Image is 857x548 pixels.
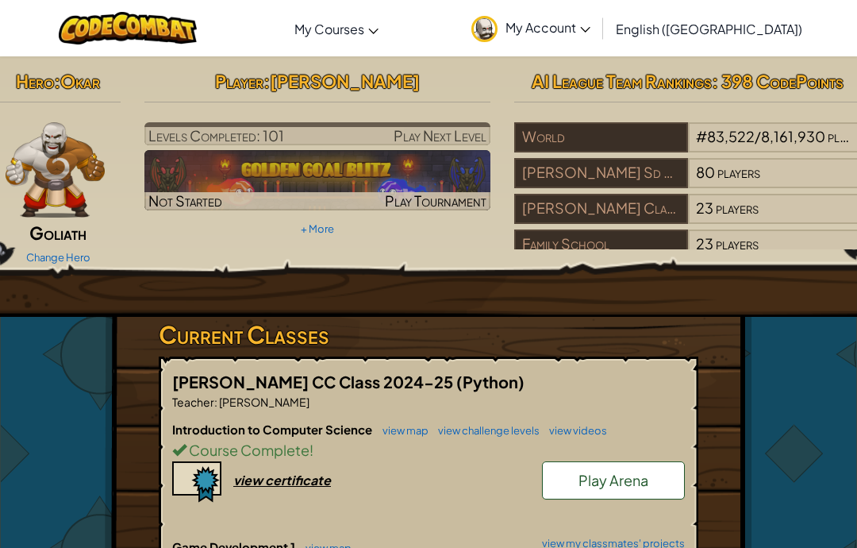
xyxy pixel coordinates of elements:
[144,150,491,210] img: Golden Goal
[294,21,364,37] span: My Courses
[309,441,313,459] span: !
[172,422,375,437] span: Introduction to Computer Science
[214,395,217,409] span: :
[385,191,486,210] span: Play Tournament
[463,3,598,53] a: My Account
[696,199,713,217] span: 23
[456,372,525,392] span: (Python)
[717,163,760,181] span: players
[186,441,309,459] span: Course Complete
[172,395,214,409] span: Teacher
[148,191,222,210] span: Not Started
[696,127,707,145] span: #
[696,234,713,253] span: 23
[29,222,86,244] span: Goliath
[541,424,607,437] a: view videos
[375,424,428,437] a: view map
[54,70,60,92] span: :
[716,234,759,253] span: players
[616,21,802,37] span: English ([GEOGRAPHIC_DATA])
[712,70,844,92] span: : 398 CodePoints
[394,126,486,145] span: Play Next Level
[159,317,698,353] h3: Current Classes
[144,122,491,145] a: Play Next Level
[514,122,687,152] div: World
[148,126,284,145] span: Levels Completed: 101
[286,7,386,50] a: My Courses
[301,222,334,235] a: + More
[60,70,100,92] span: Okar
[26,251,90,264] a: Change Hero
[578,471,648,489] span: Play Arena
[608,7,810,50] a: English ([GEOGRAPHIC_DATA])
[233,472,331,488] div: view certificate
[270,70,420,92] span: [PERSON_NAME]
[430,424,540,437] a: view challenge levels
[215,70,263,92] span: Player
[514,230,687,260] div: Family School
[217,395,309,409] span: [PERSON_NAME]
[144,150,491,210] a: Not StartedPlay Tournament
[263,70,270,92] span: :
[172,372,456,392] span: [PERSON_NAME] CC Class 2024-25
[696,163,715,181] span: 80
[172,461,221,503] img: certificate-icon.png
[514,194,687,224] div: [PERSON_NAME] Class 2024-25
[6,122,105,218] img: goliath-pose.png
[59,12,198,44] img: CodeCombat logo
[761,127,825,145] span: 8,161,930
[505,19,590,36] span: My Account
[707,127,755,145] span: 83,522
[755,127,761,145] span: /
[172,472,331,488] a: view certificate
[471,16,498,42] img: avatar
[532,70,712,92] span: AI League Team Rankings
[514,158,687,188] div: [PERSON_NAME] Sd 4 J
[716,199,759,217] span: players
[16,70,54,92] span: Hero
